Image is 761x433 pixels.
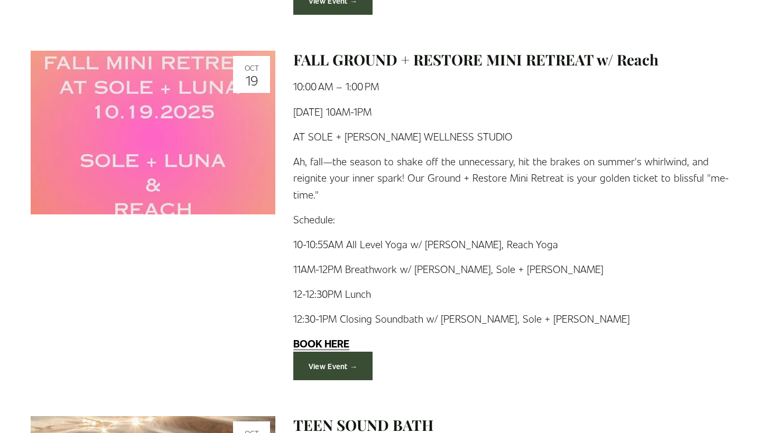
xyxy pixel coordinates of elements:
[293,211,730,227] p: Schedule:
[293,103,730,119] p: [DATE] 10AM-1PM
[293,336,349,350] a: BOOK HERE
[293,153,730,202] p: Ah, fall—the season to shake off the unnecessary, hit the brakes on summer's whirlwind, and reign...
[346,79,379,92] time: 1:00 PM
[293,50,658,69] a: FALL GROUND + RESTORE MINI RETREAT w/ Reach
[236,64,267,71] div: Oct
[293,310,730,326] p: 12:30-1PM Closing Soundbath w/ [PERSON_NAME], Sole + [PERSON_NAME]
[293,285,730,302] p: 12-12:30PM Lunch
[236,73,267,87] div: 19
[293,236,730,252] p: 10-10:55AM All Level Yoga w/ [PERSON_NAME], Reach Yoga
[293,352,373,380] a: View Event →
[293,128,730,144] p: AT SOLE + [PERSON_NAME] WELLNESS STUDIO
[293,79,333,92] time: 10:00 AM
[31,51,276,214] img: FALL GROUND + RESTORE MINI RETREAT w/ Reach
[293,260,730,277] p: 11AM-12PM Breathwork w/ [PERSON_NAME], Sole + [PERSON_NAME]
